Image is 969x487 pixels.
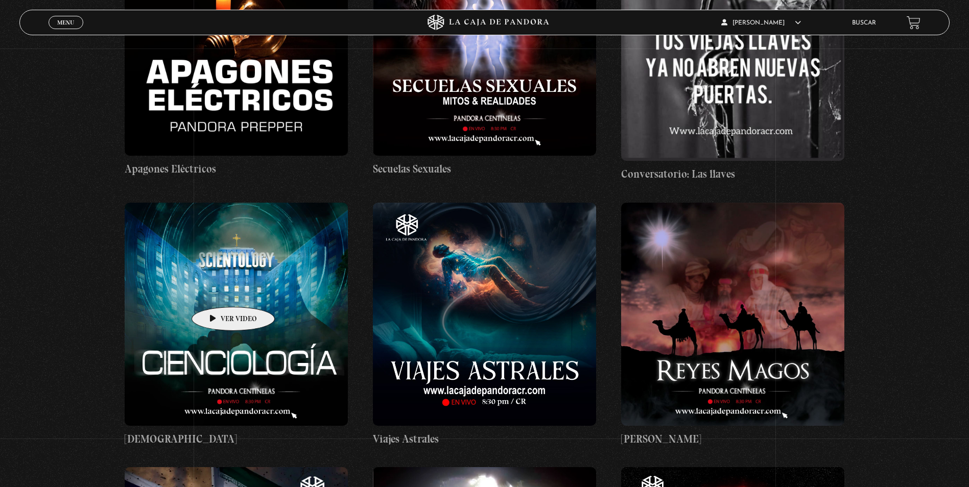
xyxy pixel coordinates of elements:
span: [PERSON_NAME] [721,20,801,26]
h4: [PERSON_NAME] [621,431,844,447]
span: Menu [57,19,74,26]
span: Cerrar [54,28,78,35]
a: Buscar [852,20,876,26]
h4: [DEMOGRAPHIC_DATA] [125,431,348,447]
h4: Conversatorio: Las llaves [621,166,844,182]
a: [DEMOGRAPHIC_DATA] [125,203,348,447]
a: [PERSON_NAME] [621,203,844,447]
a: View your shopping cart [907,16,920,30]
h4: Viajes Astrales [373,431,596,447]
a: Viajes Astrales [373,203,596,447]
h4: Secuelas Sexuales [373,161,596,177]
h4: Apagones Eléctricos [125,161,348,177]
